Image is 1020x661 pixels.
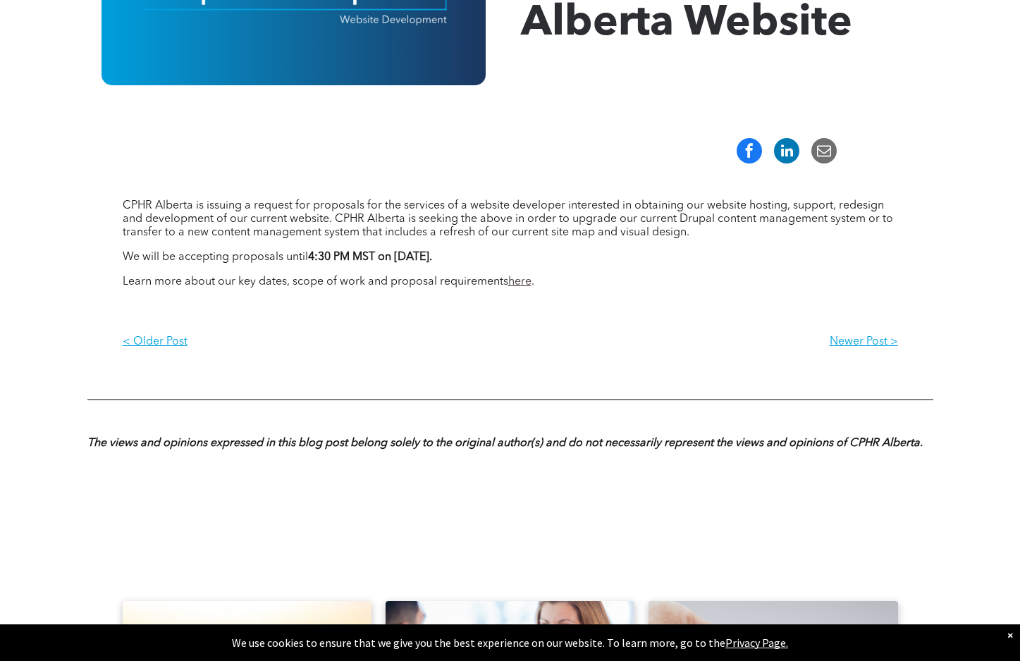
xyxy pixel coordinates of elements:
a: here [508,276,531,288]
a: Privacy Page. [725,636,788,650]
a: < Older Post [123,324,510,360]
b: 4:30 PM MST on [DATE]. [308,252,432,263]
p: Newer Post > [510,335,898,349]
p: Learn more about our key dates, scope of work and proposal requirements . [123,276,898,289]
div: Dismiss notification [1007,628,1013,642]
p: < Older Post [123,335,510,349]
p: We will be accepting proposals until [123,251,898,264]
p: CPHR Alberta is issuing a request for proposals for the services of a website developer intereste... [123,199,898,240]
a: Newer Post > [510,324,898,360]
strong: The views and opinions expressed in this blog post belong solely to the original author(s) and do... [87,438,923,449]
